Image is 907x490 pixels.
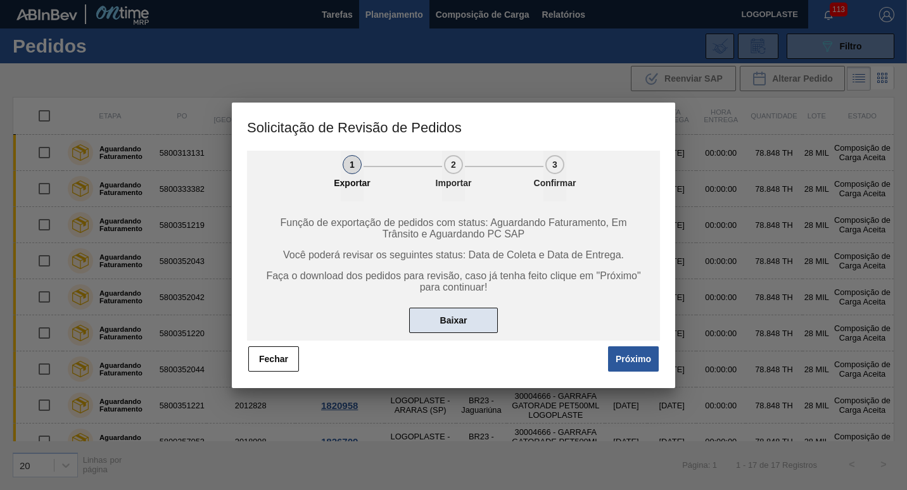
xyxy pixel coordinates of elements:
[442,151,465,201] button: 2Importar
[232,103,675,151] h3: Solicitação de Revisão de Pedidos
[608,346,659,372] button: Próximo
[444,155,463,174] div: 2
[341,151,364,201] button: 1Exportar
[409,308,498,333] button: Baixar
[422,178,485,188] p: Importar
[543,151,566,201] button: 3Confirmar
[343,155,362,174] div: 1
[248,346,299,372] button: Fechar
[523,178,587,188] p: Confirmar
[262,249,645,261] span: Você poderá revisar os seguintes status: Data de Coleta e Data de Entrega.
[262,270,645,293] span: Faça o download dos pedidos para revisão, caso já tenha feito clique em "Próximo" para continuar!
[262,217,645,240] span: Função de exportação de pedidos com status: Aguardando Faturamento, Em Trânsito e Aguardando PC SAP
[320,178,384,188] p: Exportar
[545,155,564,174] div: 3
